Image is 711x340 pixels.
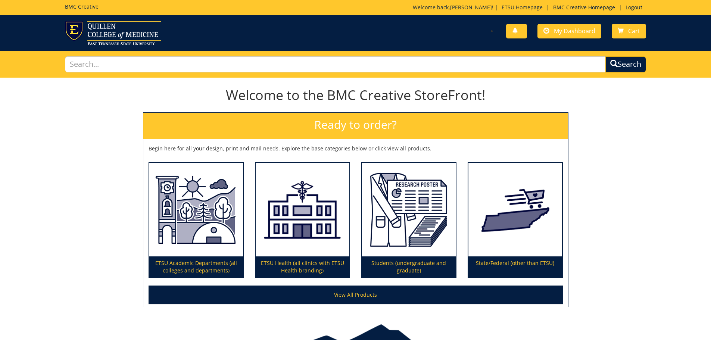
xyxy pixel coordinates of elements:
button: Search [605,56,646,72]
a: Logout [622,4,646,11]
img: ETSU logo [65,21,161,45]
a: View All Products [149,286,563,304]
p: Begin here for all your design, print and mail needs. Explore the base categories below or click ... [149,145,563,152]
p: Welcome back, ! | | | [413,4,646,11]
a: My Dashboard [537,24,601,38]
h2: Ready to order? [143,113,568,139]
span: My Dashboard [554,27,595,35]
p: ETSU Health (all clinics with ETSU Health branding) [256,256,349,277]
a: ETSU Health (all clinics with ETSU Health branding) [256,163,349,278]
h5: BMC Creative [65,4,99,9]
img: ETSU Health (all clinics with ETSU Health branding) [256,163,349,257]
h1: Welcome to the BMC Creative StoreFront! [143,88,568,103]
p: State/Federal (other than ETSU) [468,256,562,277]
span: Cart [628,27,640,35]
a: Students (undergraduate and graduate) [362,163,456,278]
input: Search... [65,56,606,72]
a: Cart [612,24,646,38]
p: Students (undergraduate and graduate) [362,256,456,277]
img: State/Federal (other than ETSU) [468,163,562,257]
a: State/Federal (other than ETSU) [468,163,562,278]
img: ETSU Academic Departments (all colleges and departments) [149,163,243,257]
img: Students (undergraduate and graduate) [362,163,456,257]
a: ETSU Academic Departments (all colleges and departments) [149,163,243,278]
a: ETSU Homepage [498,4,546,11]
a: [PERSON_NAME] [450,4,492,11]
p: ETSU Academic Departments (all colleges and departments) [149,256,243,277]
a: BMC Creative Homepage [549,4,619,11]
